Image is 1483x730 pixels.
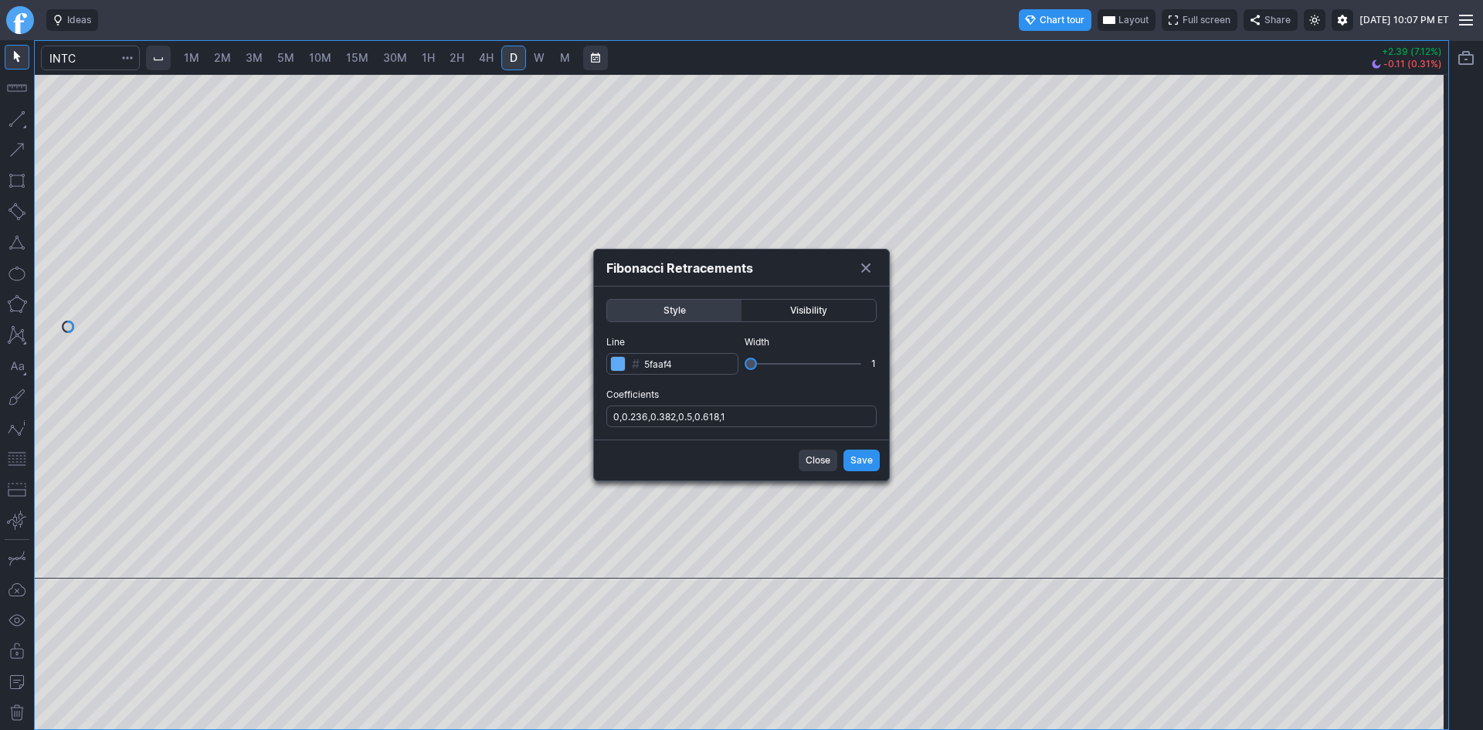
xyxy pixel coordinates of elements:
[614,303,735,318] span: Style
[843,450,880,471] button: Save
[745,334,877,350] span: Width
[850,453,873,468] span: Save
[606,334,738,350] span: Line
[741,300,876,321] button: Visibility
[607,300,741,321] button: Style
[606,387,877,402] span: Coefficients
[606,406,877,427] input: Coefficients
[806,453,830,468] span: Close
[799,450,837,471] button: Close
[606,260,753,277] h4: Fibonacci Retracements
[606,353,738,375] input: Line#
[870,356,877,372] div: 1
[748,303,869,318] span: Visibility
